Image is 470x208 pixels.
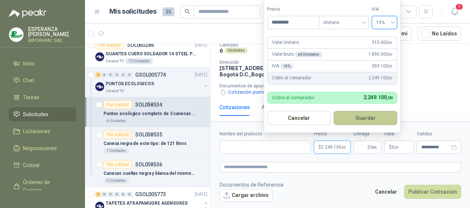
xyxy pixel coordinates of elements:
span: 19% [376,17,393,28]
div: 0 [108,72,113,77]
p: Cantidad [219,42,304,48]
span: 315.000 [372,39,392,46]
a: Licitaciones [9,124,76,138]
div: 0 [114,72,120,77]
div: 19 % [280,63,294,69]
button: Cargar archivo [219,189,273,202]
span: search [185,9,190,14]
div: 2 Unidades [103,178,129,184]
div: 10 Unidades [125,58,153,64]
span: Unitario [323,17,364,28]
span: 1 [455,3,463,10]
div: Cotizaciones [219,103,250,111]
a: Tareas [9,90,76,104]
span: Chat [23,76,34,84]
a: Por cotizarSOL058535Caneca negra de este tipo: de 121 litros1 Unidades [85,127,210,157]
div: 0 [120,72,126,77]
p: $2.249.100,00 [314,141,351,154]
label: Precio [267,6,319,13]
span: 1.890.000 [368,51,392,58]
p: GSOL005774 [135,72,166,77]
p: 6 [219,48,223,54]
span: ,00 [388,76,392,80]
span: 0 [392,145,399,149]
span: Órdenes de Compra [23,178,69,194]
a: Chat [9,73,76,87]
p: Valor bruto [272,51,322,58]
div: 3 [95,72,101,77]
div: 0 [127,72,132,77]
p: SOL058535 [135,132,162,137]
button: Cancelar [371,185,401,199]
p: SOL060286 [127,42,154,48]
span: Negociaciones [23,144,57,152]
p: [DATE] [195,191,207,198]
div: 1 Unidades [103,148,129,154]
div: 6 Unidades [103,118,129,124]
p: ESPERANZA [PERSON_NAME] [28,27,76,37]
span: 35 [163,7,174,16]
span: Solicitudes [23,110,48,118]
p: Puntos ecológico completo de 3 canecas de 50-60 litros en este tipo: ( con tapa vaivén) [103,110,195,117]
div: 0 [127,192,132,197]
button: 1 [448,5,461,18]
a: Solicitudes [9,107,76,121]
p: $ 0,00 [384,141,414,154]
div: Por cotizar [103,100,132,109]
div: 0 [102,192,107,197]
a: Cotizar [9,158,76,172]
p: SOL058534 [135,102,162,107]
a: 3 0 0 0 0 0 GSOL005774[DATE] Company LogoPUNTOS ECOLOGICOSCaracol TV [95,70,209,94]
div: 0 [108,192,113,197]
span: ,00 [394,145,399,149]
a: Negociaciones [9,141,76,155]
a: Por cotizarSOL058536Canecas sueltas negra y blanca del mismo tipo 50-60 litros.2 Unidades [85,157,210,187]
img: Logo peakr [9,9,47,18]
span: Inicio [23,59,35,67]
span: Días [368,141,377,153]
span: ,00 [388,41,392,45]
div: Por cotizar [95,41,124,49]
p: GSOL005773 [135,192,166,197]
p: Caracol TV [106,58,124,64]
span: $ [389,145,392,149]
p: Cobro al comprador [272,95,314,100]
img: Company Logo [9,28,23,42]
label: Precio [314,131,351,138]
div: Por cotizar [103,130,132,139]
p: [DATE] [195,72,207,79]
a: Por cotizarSOL060286[DATE] Company LogoGUANTES CUERO SOLDADOR 14 STEEL PRO SAFE(ADJUNTO FICHA TEC... [85,38,210,67]
label: Entrega [354,131,381,138]
div: Por cotizar [103,160,132,169]
p: Cobro al comprador [272,74,311,82]
div: 0 [114,192,120,197]
p: Documentos de Referencia [219,181,283,189]
span: ,00 [386,96,392,100]
img: Company Logo [95,82,104,91]
div: Actividad [262,103,283,111]
p: IVA [272,63,293,70]
img: Company Logo [95,52,104,61]
label: Flete [384,131,414,138]
div: 0 [120,192,126,197]
h1: Mis solicitudes [109,6,157,17]
button: No Leídos [418,27,461,41]
p: IMPORHPAC SAS [28,38,76,43]
label: IVA [372,6,397,13]
button: Cancelar [267,111,331,125]
span: Licitaciones [23,127,50,135]
p: Documentos de apoyo [219,83,467,89]
span: ,00 [341,145,346,149]
div: 4 [95,192,101,197]
p: PUNTOS ECOLOGICOS [106,80,154,87]
p: GUANTES CUERO SOLDADOR 14 STEEL PRO SAFE(ADJUNTO FICHA TECNIC) [106,51,198,58]
span: 2.249.100 [368,74,392,82]
button: Guardar [334,111,397,125]
p: Caneca negra de este tipo: de 121 litros [103,140,187,147]
p: [STREET_ADDRESS] Bogotá D.C. , Bogotá D.C. [219,65,289,77]
a: Inicio [9,56,76,70]
p: Valor Unitario [272,39,299,46]
label: Nombre del producto [219,131,311,138]
p: SOL058536 [135,162,162,167]
div: Unidades [225,48,248,53]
